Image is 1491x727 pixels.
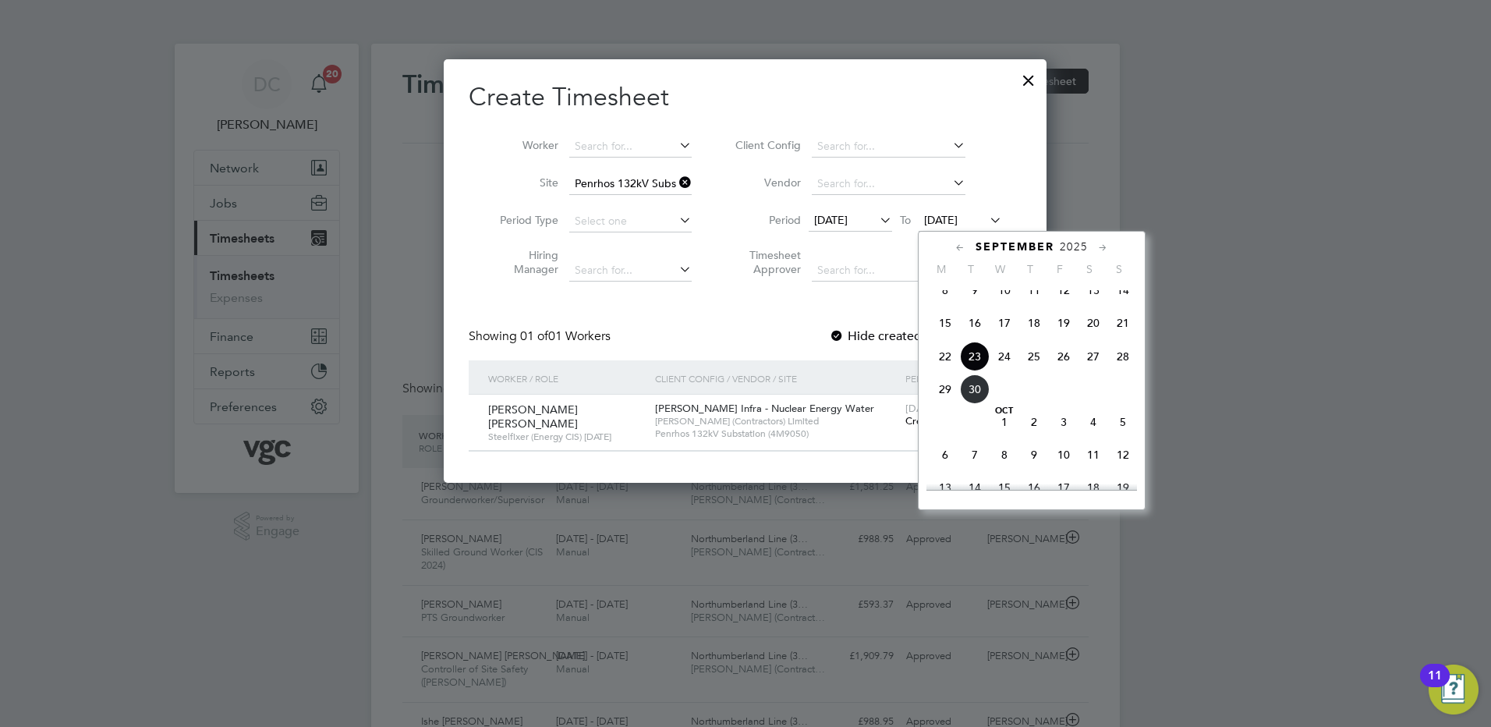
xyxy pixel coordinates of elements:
[655,402,874,415] span: [PERSON_NAME] Infra - Nuclear Energy Water
[905,402,977,415] span: [DATE] - [DATE]
[930,275,960,305] span: 8
[960,275,990,305] span: 9
[1078,407,1108,437] span: 4
[930,342,960,371] span: 22
[1075,262,1104,276] span: S
[960,374,990,404] span: 30
[1019,275,1049,305] span: 11
[469,81,1022,114] h2: Create Timesheet
[930,308,960,338] span: 15
[895,210,915,230] span: To
[488,248,558,276] label: Hiring Manager
[488,431,643,443] span: Steelfixer (Energy CIS) [DATE]
[655,415,898,427] span: [PERSON_NAME] (Contractors) Limited
[569,260,692,282] input: Search for...
[990,407,1019,437] span: 1
[1108,440,1138,470] span: 12
[1078,308,1108,338] span: 20
[1104,262,1134,276] span: S
[976,240,1054,254] span: September
[569,136,692,158] input: Search for...
[488,138,558,152] label: Worker
[990,275,1019,305] span: 10
[731,138,801,152] label: Client Config
[1108,473,1138,502] span: 19
[1428,676,1442,696] div: 11
[960,440,990,470] span: 7
[1078,275,1108,305] span: 13
[569,211,692,232] input: Select one
[930,473,960,502] span: 13
[829,328,987,344] label: Hide created timesheets
[990,342,1019,371] span: 24
[655,427,898,440] span: Penrhos 132kV Substation (4M9050)
[488,213,558,227] label: Period Type
[651,360,901,396] div: Client Config / Vendor / Site
[1049,473,1078,502] span: 17
[986,262,1015,276] span: W
[1108,308,1138,338] span: 21
[960,308,990,338] span: 16
[930,374,960,404] span: 29
[1015,262,1045,276] span: T
[930,440,960,470] span: 6
[812,173,965,195] input: Search for...
[1049,308,1078,338] span: 19
[990,407,1019,415] span: Oct
[1019,407,1049,437] span: 2
[956,262,986,276] span: T
[1108,342,1138,371] span: 28
[1049,275,1078,305] span: 12
[1019,473,1049,502] span: 16
[1108,407,1138,437] span: 5
[812,136,965,158] input: Search for...
[924,213,958,227] span: [DATE]
[731,176,801,190] label: Vendor
[901,360,1006,396] div: Period
[1045,262,1075,276] span: F
[960,473,990,502] span: 14
[990,308,1019,338] span: 17
[731,248,801,276] label: Timesheet Approver
[488,176,558,190] label: Site
[1049,407,1078,437] span: 3
[1429,665,1479,715] button: Open Resource Center, 11 new notifications
[1019,308,1049,338] span: 18
[812,260,965,282] input: Search for...
[1078,440,1108,470] span: 11
[1049,440,1078,470] span: 10
[569,173,692,195] input: Search for...
[520,328,548,344] span: 01 of
[469,328,614,345] div: Showing
[731,213,801,227] label: Period
[1060,240,1088,254] span: 2025
[926,262,956,276] span: M
[1019,342,1049,371] span: 25
[1078,473,1108,502] span: 18
[905,414,985,427] span: Create timesheet
[990,473,1019,502] span: 15
[814,213,848,227] span: [DATE]
[488,403,578,431] span: [PERSON_NAME] [PERSON_NAME]
[1049,342,1078,371] span: 26
[990,440,1019,470] span: 8
[520,328,611,344] span: 01 Workers
[1108,275,1138,305] span: 14
[1078,342,1108,371] span: 27
[484,360,651,396] div: Worker / Role
[1019,440,1049,470] span: 9
[960,342,990,371] span: 23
